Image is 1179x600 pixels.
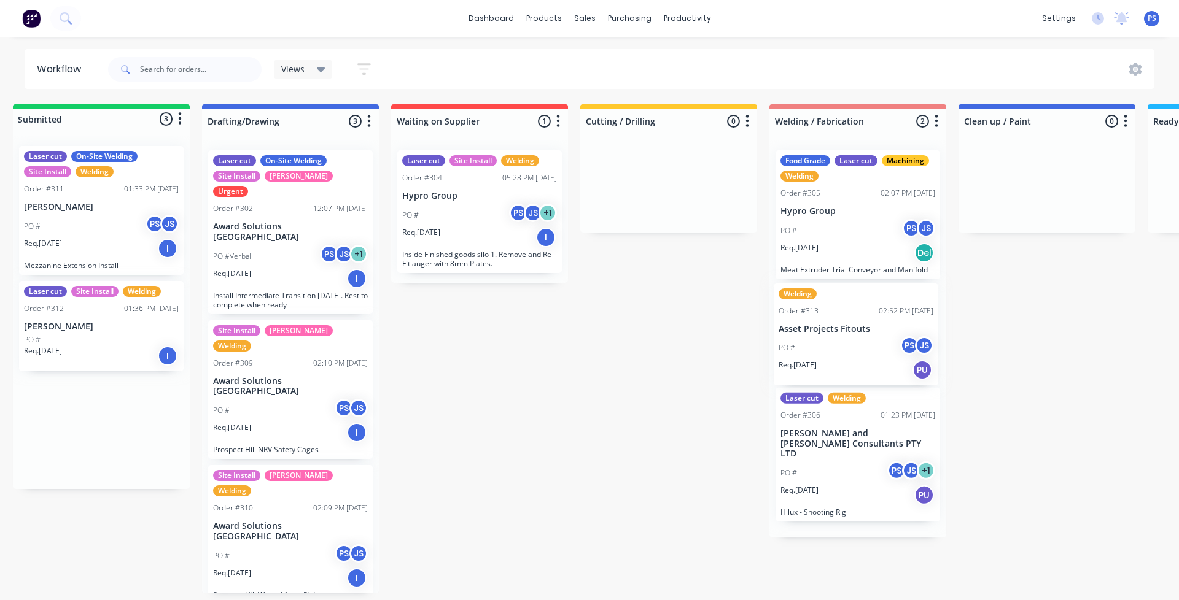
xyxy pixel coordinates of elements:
[15,113,62,126] div: Submitted
[964,115,1085,128] input: Enter column name…
[208,115,329,128] input: Enter column name…
[160,112,173,125] span: 3
[462,9,520,28] a: dashboard
[37,62,87,77] div: Workflow
[775,115,896,128] input: Enter column name…
[1148,13,1156,24] span: PS
[397,115,518,128] input: Enter column name…
[22,9,41,28] img: Factory
[916,115,929,128] span: 2
[140,57,262,82] input: Search for orders...
[568,9,602,28] div: sales
[349,115,362,128] span: 3
[727,115,740,128] span: 0
[658,9,717,28] div: productivity
[602,9,658,28] div: purchasing
[1036,9,1082,28] div: settings
[586,115,707,128] input: Enter column name…
[1105,115,1118,128] span: 0
[281,63,305,75] span: Views
[538,115,551,128] span: 1
[520,9,568,28] div: products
